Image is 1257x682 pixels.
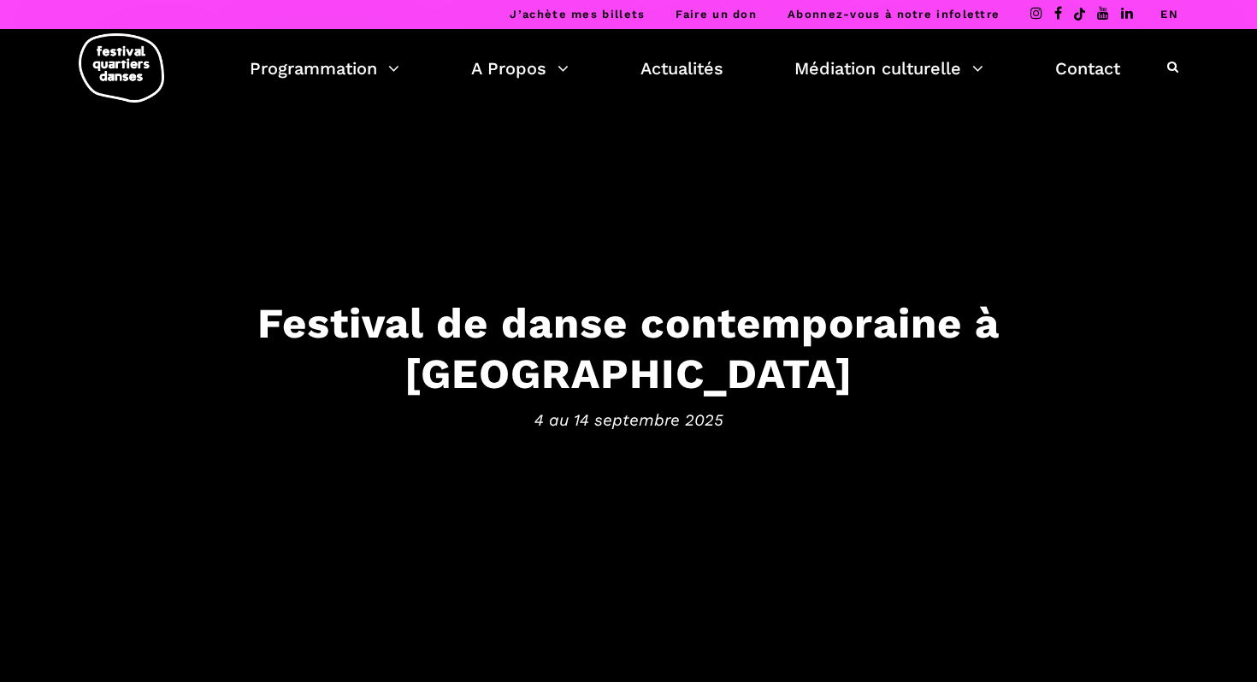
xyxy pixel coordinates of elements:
a: Médiation culturelle [794,54,983,83]
a: A Propos [471,54,569,83]
a: J’achète mes billets [510,8,645,21]
a: Faire un don [676,8,757,21]
span: 4 au 14 septembre 2025 [98,407,1159,432]
a: Abonnez-vous à notre infolettre [788,8,1000,21]
h3: Festival de danse contemporaine à [GEOGRAPHIC_DATA] [98,298,1159,399]
a: Programmation [250,54,399,83]
a: EN [1160,8,1178,21]
img: logo-fqd-med [79,33,164,103]
a: Actualités [640,54,723,83]
a: Contact [1055,54,1120,83]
